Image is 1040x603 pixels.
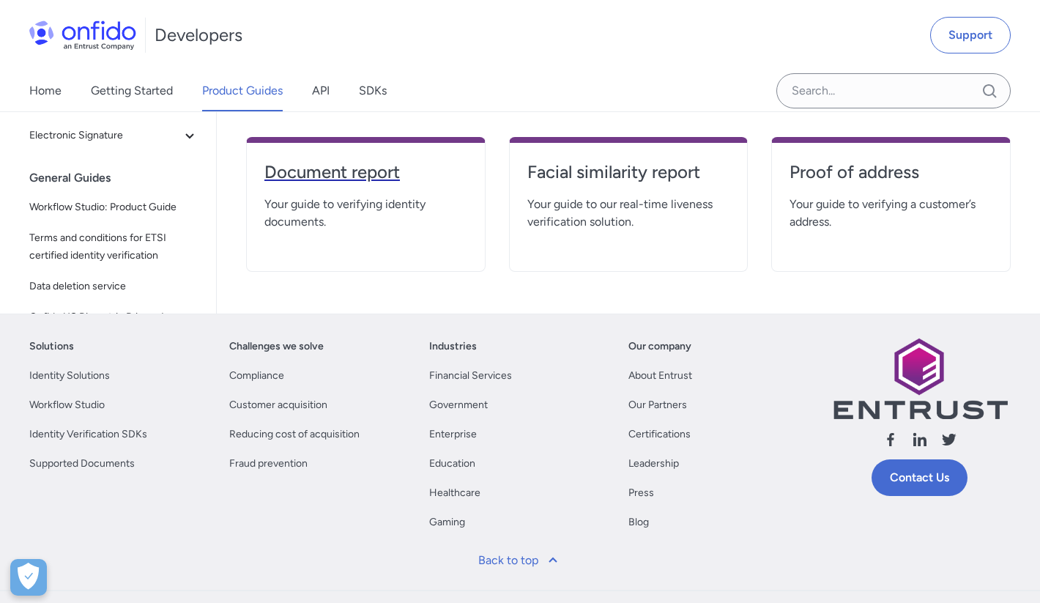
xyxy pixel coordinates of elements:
input: Onfido search input field [776,73,1011,108]
a: Healthcare [429,484,480,502]
a: Education [429,455,475,473]
a: Industries [429,338,477,355]
a: Supported Documents [29,455,135,473]
a: Blog [628,514,649,531]
a: Compliance [229,367,284,385]
a: Press [628,484,654,502]
a: Follow us facebook [882,431,899,454]
a: Challenges we solve [229,338,324,355]
a: Getting Started [91,70,173,111]
button: Electronic Signature [23,121,204,150]
a: Fraud prevention [229,455,308,473]
div: Cookie Preferences [10,559,47,596]
h4: Proof of address [790,160,992,184]
a: Gaming [429,514,465,531]
svg: Follow us X (Twitter) [940,431,958,448]
a: Document report [264,160,467,196]
a: Follow us linkedin [911,431,929,454]
a: Onfido US Biometric Privacy Laws notices and consent [23,303,204,349]
span: Terms and conditions for ETSI certified identity verification [29,229,198,264]
a: Leadership [628,455,679,473]
svg: Follow us linkedin [911,431,929,448]
img: Entrust logo [832,338,1008,419]
a: Facial similarity report [527,160,730,196]
a: Certifications [628,426,691,443]
a: Contact Us [872,459,967,496]
a: Government [429,396,488,414]
a: Support [930,17,1011,53]
span: Your guide to verifying identity documents. [264,196,467,231]
a: Customer acquisition [229,396,327,414]
h1: Developers [155,23,242,47]
svg: Follow us facebook [882,431,899,448]
a: Workflow Studio: Product Guide [23,193,204,222]
a: SDKs [359,70,387,111]
a: Identity Solutions [29,367,110,385]
button: Open Preferences [10,559,47,596]
a: Back to top [469,543,571,578]
span: Data deletion service [29,278,198,295]
img: Onfido Logo [29,21,136,50]
h4: Facial similarity report [527,160,730,184]
a: Terms and conditions for ETSI certified identity verification [23,223,204,270]
a: Financial Services [429,367,512,385]
span: Electronic Signature [29,127,181,144]
a: Identity Verification SDKs [29,426,147,443]
a: Data deletion service [23,272,204,301]
a: Workflow Studio [29,396,105,414]
a: Reducing cost of acquisition [229,426,360,443]
a: Product Guides [202,70,283,111]
div: General Guides [29,163,210,193]
span: Workflow Studio: Product Guide [29,199,198,216]
a: Home [29,70,62,111]
a: Our company [628,338,691,355]
span: Your guide to our real-time liveness verification solution. [527,196,730,231]
a: Proof of address [790,160,992,196]
a: About Entrust [628,367,692,385]
a: Follow us X (Twitter) [940,431,958,454]
a: Our Partners [628,396,687,414]
h4: Document report [264,160,467,184]
a: Enterprise [429,426,477,443]
span: Onfido US Biometric Privacy Laws notices and consent [29,308,198,344]
a: Solutions [29,338,74,355]
a: API [312,70,330,111]
span: Your guide to verifying a customer’s address. [790,196,992,231]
